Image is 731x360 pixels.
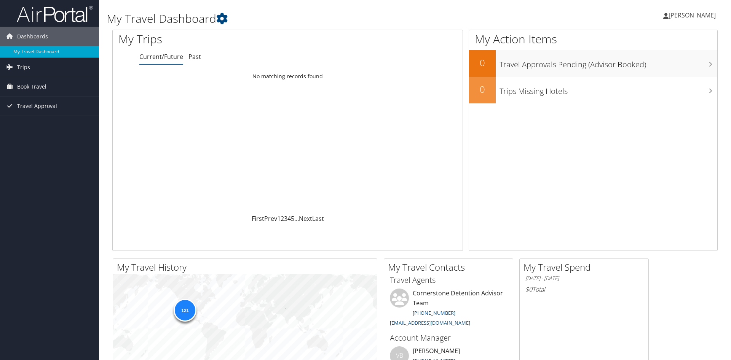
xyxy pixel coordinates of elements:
[107,11,518,27] h1: My Travel Dashboard
[390,333,507,343] h3: Account Manager
[264,214,277,223] a: Prev
[390,319,470,326] a: [EMAIL_ADDRESS][DOMAIN_NAME]
[287,214,291,223] a: 4
[17,58,30,77] span: Trips
[469,77,717,103] a: 0Trips Missing Hotels
[525,275,643,282] h6: [DATE] - [DATE]
[281,214,284,223] a: 2
[252,214,264,223] a: First
[524,261,648,274] h2: My Travel Spend
[413,309,455,316] a: [PHONE_NUMBER]
[118,31,311,47] h1: My Trips
[469,50,717,77] a: 0Travel Approvals Pending (Advisor Booked)
[17,97,57,116] span: Travel Approval
[188,52,201,61] a: Past
[500,82,717,97] h3: Trips Missing Hotels
[139,52,183,61] a: Current/Future
[299,214,312,223] a: Next
[113,70,463,83] td: No matching records found
[469,56,496,69] h2: 0
[174,299,196,322] div: 121
[291,214,294,223] a: 5
[312,214,324,223] a: Last
[390,275,507,285] h3: Travel Agents
[525,285,532,293] span: $0
[17,77,46,96] span: Book Travel
[525,285,643,293] h6: Total
[117,261,377,274] h2: My Travel History
[663,4,723,27] a: [PERSON_NAME]
[17,27,48,46] span: Dashboards
[388,261,513,274] h2: My Travel Contacts
[469,31,717,47] h1: My Action Items
[284,214,287,223] a: 3
[277,214,281,223] a: 1
[294,214,299,223] span: …
[500,56,717,70] h3: Travel Approvals Pending (Advisor Booked)
[669,11,716,19] span: [PERSON_NAME]
[469,83,496,96] h2: 0
[17,5,93,23] img: airportal-logo.png
[386,289,511,329] li: Cornerstone Detention Advisor Team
